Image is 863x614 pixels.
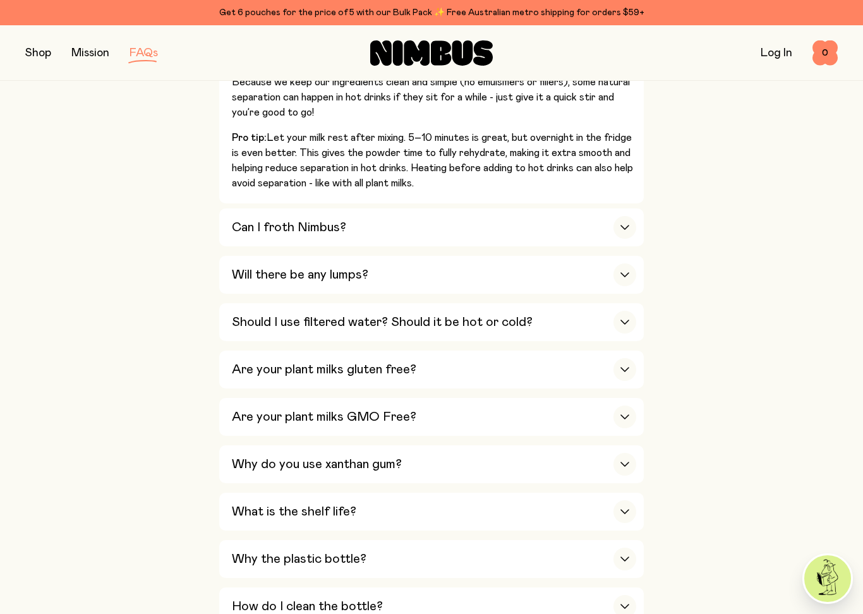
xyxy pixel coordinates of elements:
[232,130,636,191] p: Let your milk rest after mixing. 5–10 minutes is great, but overnight in the fridge is even bette...
[232,551,366,567] h3: Why the plastic bottle?
[232,133,267,143] strong: Pro tip:
[71,47,109,59] a: Mission
[232,457,402,472] h3: Why do you use xanthan gum?
[219,208,644,246] button: Can I froth Nimbus?
[219,398,644,436] button: Are your plant milks GMO Free?
[232,267,368,282] h3: Will there be any lumps?
[804,555,851,602] img: agent
[232,409,416,424] h3: Are your plant milks GMO Free?
[761,47,792,59] a: Log In
[232,315,533,330] h3: Should I use filtered water? Should it be hot or cold?
[812,40,838,66] button: 0
[219,256,644,294] button: Will there be any lumps?
[232,504,356,519] h3: What is the shelf life?
[219,303,644,341] button: Should I use filtered water? Should it be hot or cold?
[25,5,838,20] div: Get 6 pouches for the price of 5 with our Bulk Pack ✨ Free Australian metro shipping for orders $59+
[232,362,416,377] h3: Are your plant milks gluten free?
[219,351,644,388] button: Are your plant milks gluten free?
[219,493,644,531] button: What is the shelf life?
[130,47,158,59] a: FAQs
[219,540,644,578] button: Why the plastic bottle?
[232,220,346,235] h3: Can I froth Nimbus?
[219,445,644,483] button: Why do you use xanthan gum?
[232,75,636,120] p: Because we keep our ingredients clean and simple (no emulsifiers or fillers), some natural separa...
[232,599,383,614] h3: How do I clean the bottle?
